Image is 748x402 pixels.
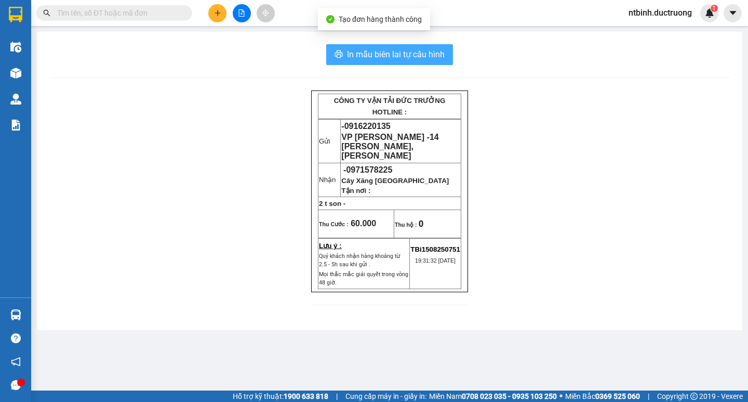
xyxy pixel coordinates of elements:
[57,7,180,19] input: Tìm tên, số ĐT hoặc mã đơn
[336,391,338,402] span: |
[343,165,392,174] span: -
[11,357,21,367] span: notification
[319,176,336,184] span: Nhận
[712,5,716,12] span: 1
[344,122,391,131] span: 0916220135
[238,9,245,17] span: file-add
[620,6,700,19] span: ntbinh.ductruong
[565,391,640,402] span: Miền Bắc
[728,8,738,18] span: caret-down
[11,380,21,390] span: message
[724,4,742,22] button: caret-down
[341,187,370,194] span: Tận nơi :
[346,165,392,174] span: 0971578225
[705,8,714,18] img: icon-new-feature
[648,391,649,402] span: |
[690,393,698,400] span: copyright
[319,137,330,145] span: Gửi
[341,122,390,131] span: -
[339,15,422,23] span: Tạo đơn hàng thành công
[319,200,345,208] span: 2 t son -
[462,392,557,400] strong: 0708 023 035 - 0935 103 250
[326,15,335,23] span: check-circle
[319,242,342,250] strong: Lưu ý :
[257,4,275,22] button: aim
[319,271,408,286] span: Mọi thắc mắc giải quyết trong vòng 48 giờ.
[43,9,50,17] span: search
[410,245,460,253] span: TBi1508250751
[595,392,640,400] strong: 0369 525 060
[208,4,226,22] button: plus
[341,177,449,185] span: Cây Xăng [GEOGRAPHIC_DATA]
[10,309,21,320] img: warehouse-icon
[415,257,456,264] span: 19:31:32 [DATE]
[326,44,453,65] button: printerIn mẫu biên lai tự cấu hình
[10,120,21,131] img: solution-icon
[335,50,343,60] span: printer
[262,9,269,17] span: aim
[319,221,349,227] span: Thu Cước :
[11,333,21,343] span: question-circle
[10,42,21,53] img: warehouse-icon
[559,394,563,398] span: ⚪️
[372,108,407,116] strong: HOTLINE :
[351,219,376,228] span: 60.000
[334,97,446,105] strong: CÔNG TY VẬN TẢI ĐỨC TRƯỞNG
[9,7,22,22] img: logo-vxr
[214,9,221,17] span: plus
[429,391,557,402] span: Miền Nam
[345,391,426,402] span: Cung cấp máy in - giấy in:
[395,222,417,228] strong: Thu hộ :
[233,4,251,22] button: file-add
[233,391,328,402] span: Hỗ trợ kỹ thuật:
[419,219,423,229] span: 0
[10,94,21,105] img: warehouse-icon
[10,68,21,79] img: warehouse-icon
[347,48,445,61] span: In mẫu biên lai tự cấu hình
[426,266,445,284] img: qr-code
[341,133,438,160] span: 14 [PERSON_NAME], [PERSON_NAME]
[319,253,400,268] span: Quý khách nhận hàng khoảng từ 2.5 - 5h sau khi gửi .
[284,392,328,400] strong: 1900 633 818
[711,5,718,12] sup: 1
[341,133,438,160] span: VP [PERSON_NAME] -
